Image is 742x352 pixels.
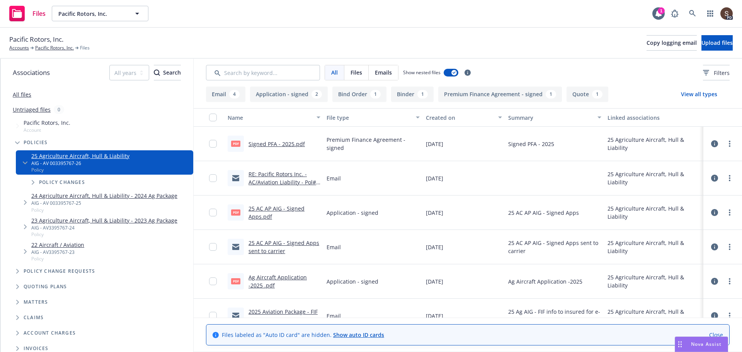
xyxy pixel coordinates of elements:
input: Toggle Row Selected [209,209,217,216]
a: Files [6,3,49,24]
span: Email [327,243,341,251]
div: Linked associations [608,114,700,122]
button: Summary [505,108,604,127]
div: Created on [426,114,494,122]
span: Quoting plans [24,284,67,289]
span: Copy logging email [647,39,697,46]
span: pdf [231,209,240,215]
a: more [725,277,734,286]
div: 1 [546,90,556,99]
span: Email [327,312,341,320]
span: Files labeled as "Auto ID card" are hidden. [222,331,384,339]
span: Ag Aircraft Application -2025 [508,277,582,286]
a: RE: Pacific Rotors Inc. - AC/Aviation Liability - Pol#: AV 003395767-26- Eff [DATE] - Signed App [248,170,318,202]
a: Pacific Rotors, Inc. [35,44,74,51]
span: Policy [31,255,84,262]
div: 25 Agriculture Aircraft, Hull & Liability [608,136,700,152]
input: Select all [209,114,217,121]
button: Premium Finance Agreement - signed [438,87,562,102]
span: Pacific Rotors, Inc. [9,34,63,44]
button: Application - signed [250,87,328,102]
span: Policies [24,140,48,145]
span: Account charges [24,331,76,335]
span: [DATE] [426,140,443,148]
div: 1 [370,90,381,99]
button: Created on [423,108,505,127]
span: 25 Ag AIG - FIF info to insured for e-complete [508,308,601,324]
a: Search [685,6,700,21]
span: Application - signed [327,277,378,286]
span: Nova Assist [691,341,722,347]
a: Report a Bug [667,6,682,21]
a: 25 AC AP AIG - Signed Apps sent to carrier [248,239,319,255]
a: 2025 Aviation Package - FIF info to insured for e-complete.msg [248,308,318,332]
div: 2 [311,90,322,99]
div: Drag to move [675,337,685,352]
a: Untriaged files [13,105,51,114]
a: Show auto ID cards [333,331,384,338]
a: Switch app [703,6,718,21]
button: Upload files [701,35,733,51]
a: 24 Agriculture Aircraft, Hull & Liability - 2024 Ag Package [31,192,177,200]
div: 1 [658,7,665,14]
div: Search [154,65,181,80]
span: Filters [714,69,730,77]
span: Policy [31,207,177,213]
a: 23 Agriculture Aircraft, Hull & Liability - 2023 Ag Package [31,216,177,224]
span: Email [327,174,341,182]
div: File type [327,114,411,122]
div: AIG - AV 003395767-25 [31,200,177,206]
div: AIG - AV3395767-23 [31,249,84,255]
input: Search by keyword... [206,65,320,80]
span: Signed PFA - 2025 [508,140,554,148]
div: 1 [592,90,602,99]
button: Email [206,87,245,102]
div: 1 [417,90,428,99]
input: Toggle Row Selected [209,312,217,320]
a: more [725,139,734,148]
span: Matters [24,300,48,304]
div: Summary [508,114,592,122]
span: 25 AC AP AIG - Signed Apps sent to carrier [508,239,601,255]
div: Name [228,114,312,122]
span: All [331,68,338,77]
div: 4 [229,90,240,99]
button: Nova Assist [675,337,728,352]
a: more [725,173,734,183]
a: 25 AC AP AIG - Signed Apps.pdf [248,205,305,220]
span: Premium Finance Agreement - signed [327,136,419,152]
div: 25 Agriculture Aircraft, Hull & Liability [608,273,700,289]
span: pdf [231,141,240,146]
a: Ag Aircraft Application -2025 .pdf [248,274,307,289]
a: more [725,208,734,217]
a: All files [13,91,31,98]
span: [DATE] [426,174,443,182]
input: Toggle Row Selected [209,277,217,285]
button: Pacific Rotors, Inc. [52,6,148,21]
a: Accounts [9,44,29,51]
a: Signed PFA - 2025.pdf [248,140,305,148]
span: Pacific Rotors, Inc. [24,119,70,127]
span: Policy [31,167,129,173]
span: Application - signed [327,209,378,217]
button: Filters [703,65,730,80]
div: 25 Agriculture Aircraft, Hull & Liability [608,239,700,255]
span: Upload files [701,39,733,46]
span: Invoices [24,346,49,351]
button: File type [323,108,422,127]
span: Account [24,127,70,133]
span: 25 AC AP AIG - Signed Apps [508,209,579,217]
span: Emails [375,68,392,77]
svg: Search [154,70,160,76]
span: Policy change requests [24,269,95,274]
img: photo [720,7,733,20]
button: SearchSearch [154,65,181,80]
input: Toggle Row Selected [209,174,217,182]
a: Close [709,331,723,339]
div: 25 Agriculture Aircraft, Hull & Liability [608,170,700,186]
input: Toggle Row Selected [209,243,217,251]
span: [DATE] [426,209,443,217]
span: Files [32,10,46,17]
a: more [725,311,734,320]
span: Show nested files [403,69,441,76]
